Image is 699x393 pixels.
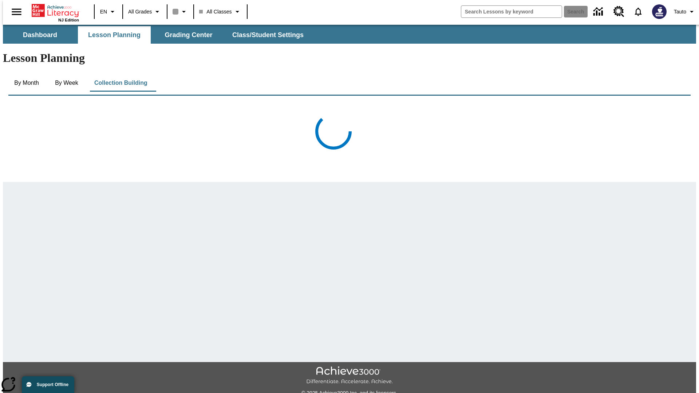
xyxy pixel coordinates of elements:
[652,4,667,19] img: Avatar
[199,8,232,16] span: All Classes
[3,51,696,65] h1: Lesson Planning
[32,3,79,18] a: Home
[48,74,85,92] button: By Week
[37,382,68,387] span: Support Offline
[78,26,151,44] button: Lesson Planning
[88,74,153,92] button: Collection Building
[4,26,76,44] button: Dashboard
[629,2,648,21] a: Notifications
[97,5,120,18] button: Language: EN, Select a language
[232,31,304,39] span: Class/Student Settings
[8,74,45,92] button: By Month
[306,366,393,385] img: Achieve3000 Differentiate Accelerate Achieve
[461,6,562,17] input: search field
[674,8,686,16] span: Tauto
[88,31,141,39] span: Lesson Planning
[589,2,609,22] a: Data Center
[152,26,225,44] button: Grading Center
[23,31,57,39] span: Dashboard
[648,2,671,21] button: Select a new avatar
[22,376,74,393] button: Support Offline
[100,8,107,16] span: EN
[58,18,79,22] span: NJ Edition
[671,5,699,18] button: Profile/Settings
[128,8,152,16] span: All Grades
[226,26,309,44] button: Class/Student Settings
[3,25,696,44] div: SubNavbar
[196,5,244,18] button: Class: All Classes, Select your class
[609,2,629,21] a: Resource Center, Will open in new tab
[125,5,165,18] button: Grade: All Grades, Select a grade
[6,1,27,23] button: Open side menu
[32,3,79,22] div: Home
[3,26,310,44] div: SubNavbar
[165,31,212,39] span: Grading Center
